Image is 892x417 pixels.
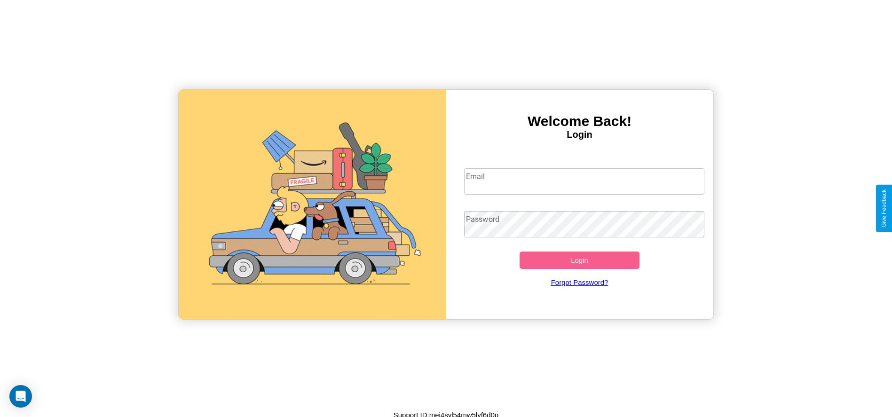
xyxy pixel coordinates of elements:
div: Open Intercom Messenger [9,385,32,408]
img: gif [179,90,446,319]
h3: Welcome Back! [446,113,713,129]
h4: Login [446,129,713,140]
button: Login [520,252,640,269]
div: Give Feedback [881,189,887,228]
a: Forgot Password? [459,269,700,296]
